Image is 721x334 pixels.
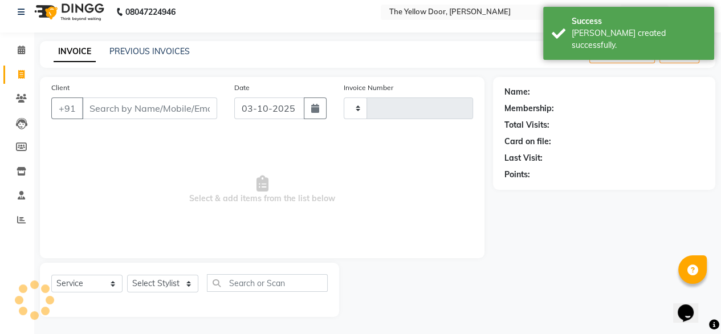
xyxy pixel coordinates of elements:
div: Total Visits: [504,119,549,131]
div: Points: [504,169,530,181]
div: Last Visit: [504,152,543,164]
div: Bill created successfully. [572,27,706,51]
div: Success [572,15,706,27]
div: Membership: [504,103,554,115]
a: PREVIOUS INVOICES [109,46,190,56]
label: Date [234,83,250,93]
label: Client [51,83,70,93]
div: Card on file: [504,136,551,148]
label: Invoice Number [344,83,393,93]
iframe: chat widget [673,288,710,323]
a: INVOICE [54,42,96,62]
input: Search by Name/Mobile/Email/Code [82,97,217,119]
div: Name: [504,86,530,98]
span: Select & add items from the list below [51,133,473,247]
button: +91 [51,97,83,119]
input: Search or Scan [207,274,328,292]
